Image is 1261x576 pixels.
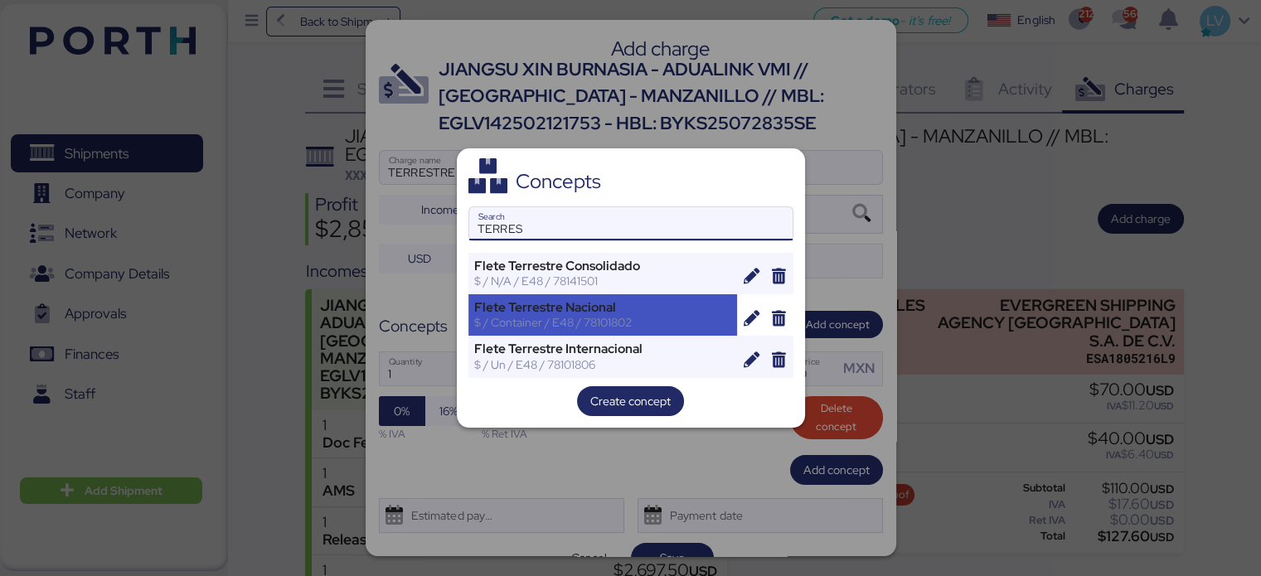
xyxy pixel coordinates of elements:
div: Flete Terrestre Internacional [474,341,732,356]
div: $ / N/A / E48 / 78141501 [474,273,732,288]
div: $ / Un / E48 / 78101806 [474,357,732,372]
div: $ / Container / E48 / 78101802 [474,315,732,330]
div: Flete Terrestre Nacional [474,300,732,315]
div: Concepts [516,174,601,189]
button: Create concept [577,386,684,416]
span: Create concept [590,391,671,411]
div: Flete Terrestre Consolidado [474,259,732,273]
input: Search [469,207,793,240]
